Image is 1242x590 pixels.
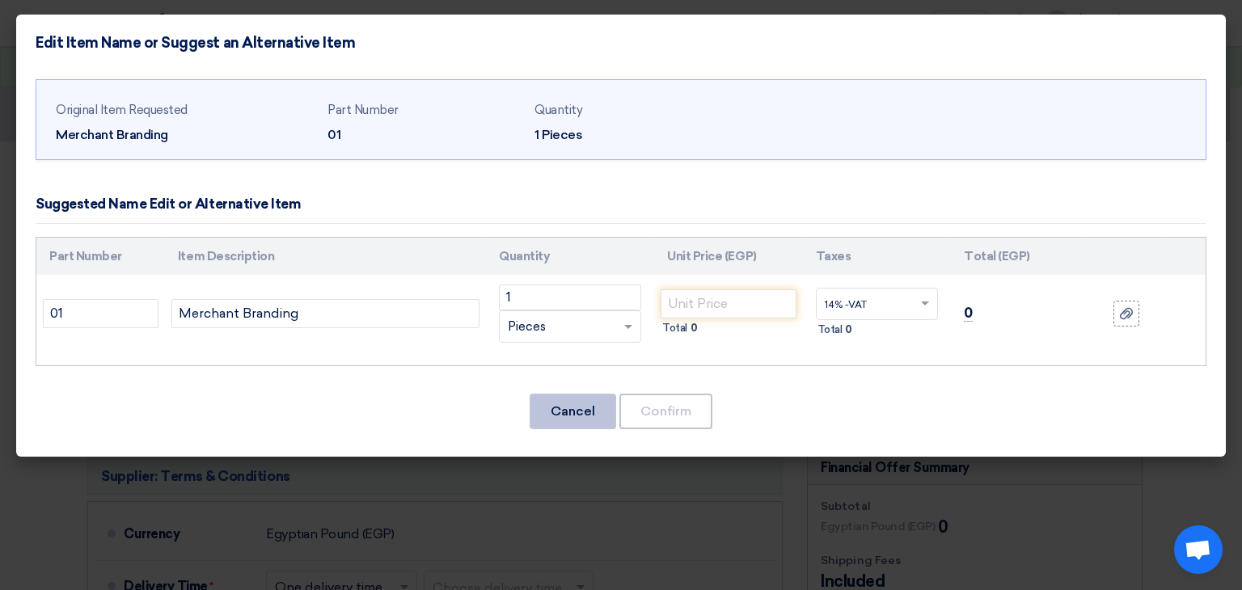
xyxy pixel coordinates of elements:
[56,125,315,145] div: Merchant Branding
[662,320,687,336] span: Total
[530,394,616,429] button: Cancel
[654,238,802,276] th: Unit Price (EGP)
[845,322,852,338] span: 0
[56,101,315,120] div: Original Item Requested
[803,238,951,276] th: Taxes
[534,125,729,145] div: 1 Pieces
[36,194,301,215] div: Suggested Name Edit or Alternative Item
[816,288,938,320] ng-select: VAT
[508,318,546,336] span: Pieces
[619,394,712,429] button: Confirm
[486,238,654,276] th: Quantity
[661,289,796,318] input: Unit Price
[951,238,1087,276] th: Total (EGP)
[171,299,479,328] input: Add Item Description
[165,238,486,276] th: Item Description
[36,34,355,52] h4: Edit Item Name or Suggest an Alternative Item
[817,322,843,338] span: Total
[499,284,641,310] input: RFQ_STEP1.ITEMS.2.AMOUNT_TITLE
[327,125,522,145] div: 01
[964,305,973,322] span: 0
[534,101,729,120] div: Quantity
[43,299,158,328] input: Part Number
[36,238,165,276] th: Part Number
[327,101,522,120] div: Part Number
[691,320,698,336] span: 0
[1174,525,1223,574] div: Open chat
